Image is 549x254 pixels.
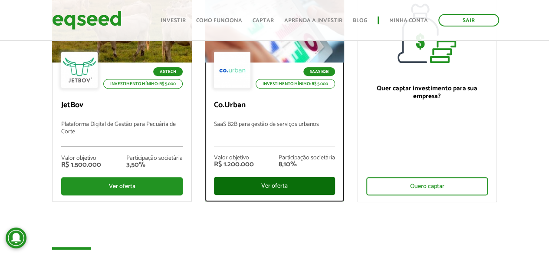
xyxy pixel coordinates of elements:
[126,162,183,168] div: 3,50%
[214,155,254,161] div: Valor objetivo
[253,18,274,23] a: Captar
[389,18,428,23] a: Minha conta
[196,18,242,23] a: Como funciona
[353,18,367,23] a: Blog
[279,161,335,168] div: 8,10%
[52,9,122,32] img: EqSeed
[61,162,101,168] div: R$ 1.500.000
[214,177,335,195] div: Ver oferta
[103,79,183,89] p: Investimento mínimo: R$ 5.000
[61,121,182,147] p: Plataforma Digital de Gestão para Pecuária de Corte
[153,67,183,76] p: Agtech
[61,177,182,195] div: Ver oferta
[214,101,335,110] p: Co.Urban
[161,18,186,23] a: Investir
[284,18,342,23] a: Aprenda a investir
[438,14,499,26] a: Sair
[61,155,101,162] div: Valor objetivo
[126,155,183,162] div: Participação societária
[256,79,335,89] p: Investimento mínimo: R$ 5.000
[214,161,254,168] div: R$ 1.200.000
[279,155,335,161] div: Participação societária
[214,121,335,146] p: SaaS B2B para gestão de serviços urbanos
[303,67,335,76] p: SaaS B2B
[366,177,487,195] div: Quero captar
[366,85,487,100] p: Quer captar investimento para sua empresa?
[61,101,182,110] p: JetBov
